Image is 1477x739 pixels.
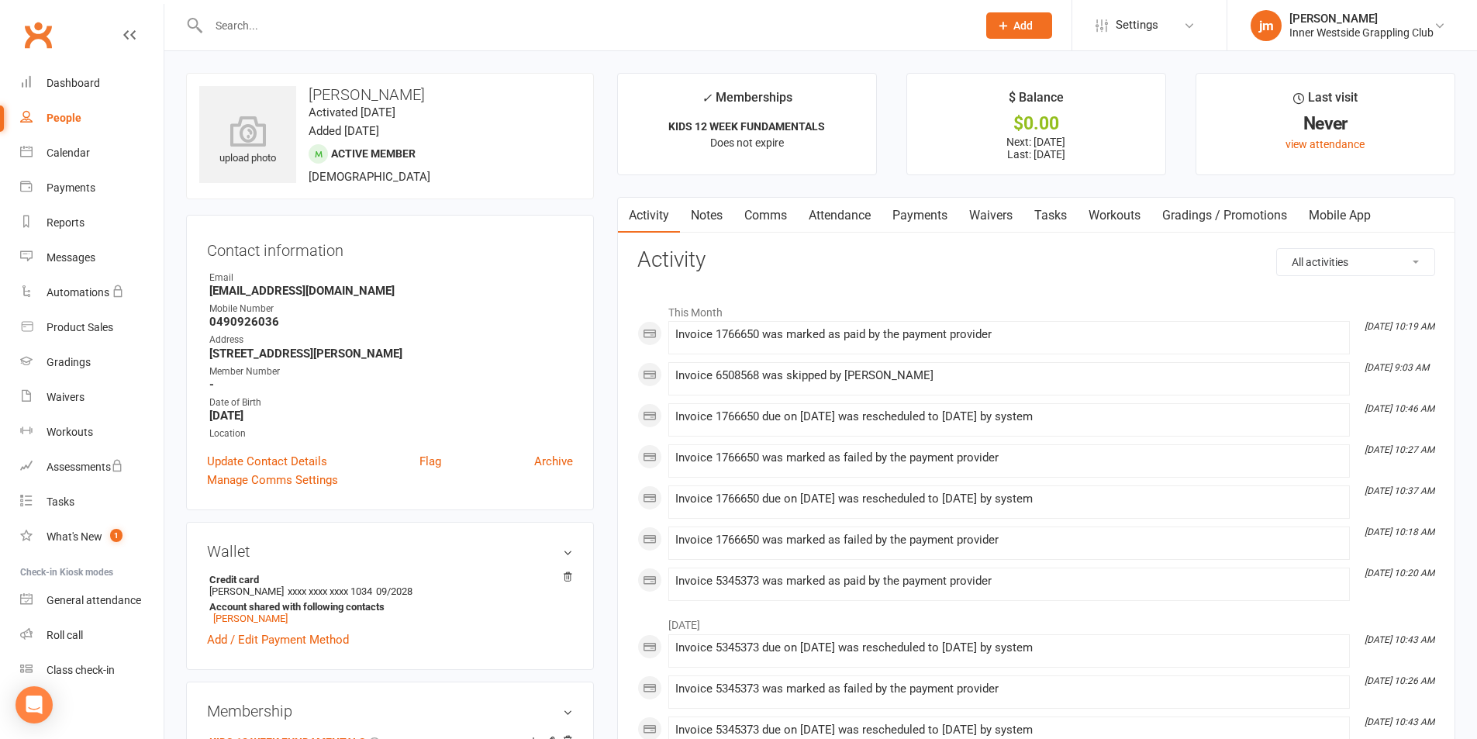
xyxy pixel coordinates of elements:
div: Class check-in [47,664,115,676]
div: $ Balance [1009,88,1064,116]
div: Invoice 5345373 due on [DATE] was rescheduled to [DATE] by system [675,641,1343,654]
div: Address [209,333,573,347]
div: Last visit [1293,88,1358,116]
a: Add / Edit Payment Method [207,630,349,649]
div: Invoice 5345373 due on [DATE] was rescheduled to [DATE] by system [675,723,1343,737]
a: Activity [618,198,680,233]
div: Product Sales [47,321,113,333]
strong: [DATE] [209,409,573,423]
div: Invoice 1766650 due on [DATE] was rescheduled to [DATE] by system [675,410,1343,423]
a: Automations [20,275,164,310]
a: Flag [419,452,441,471]
strong: [STREET_ADDRESS][PERSON_NAME] [209,347,573,361]
div: upload photo [199,116,296,167]
i: ✓ [702,91,712,105]
div: Invoice 1766650 due on [DATE] was rescheduled to [DATE] by system [675,492,1343,506]
div: Mobile Number [209,302,573,316]
i: [DATE] 10:19 AM [1365,321,1434,332]
a: Reports [20,205,164,240]
span: 1 [110,529,123,542]
strong: 0490926036 [209,315,573,329]
div: Messages [47,251,95,264]
a: General attendance kiosk mode [20,583,164,618]
span: xxxx xxxx xxxx 1034 [288,585,372,597]
a: Tasks [20,485,164,520]
i: [DATE] 9:03 AM [1365,362,1429,373]
strong: Credit card [209,574,565,585]
a: Gradings / Promotions [1151,198,1298,233]
strong: Account shared with following contacts [209,601,565,613]
a: Assessments [20,450,164,485]
i: [DATE] 10:26 AM [1365,675,1434,686]
div: Email [209,271,573,285]
i: [DATE] 10:18 AM [1365,527,1434,537]
a: Payments [20,171,164,205]
div: Assessments [47,461,123,473]
i: [DATE] 10:37 AM [1365,485,1434,496]
a: Archive [534,452,573,471]
a: Update Contact Details [207,452,327,471]
div: Roll call [47,629,83,641]
a: Mobile App [1298,198,1382,233]
a: Waivers [958,198,1023,233]
i: [DATE] 10:46 AM [1365,403,1434,414]
div: [PERSON_NAME] [1289,12,1434,26]
div: People [47,112,81,124]
a: Payments [882,198,958,233]
strong: KIDS 12 WEEK FUNDAMENTALS [668,120,825,133]
i: [DATE] 10:43 AM [1365,717,1434,727]
h3: Membership [207,703,573,720]
a: Manage Comms Settings [207,471,338,489]
h3: [PERSON_NAME] [199,86,581,103]
span: [DEMOGRAPHIC_DATA] [309,170,430,184]
h3: Wallet [207,543,573,560]
a: Dashboard [20,66,164,101]
strong: - [209,378,573,392]
div: Invoice 1766650 was marked as paid by the payment provider [675,328,1343,341]
span: Active member [331,147,416,160]
div: Member Number [209,364,573,379]
div: What's New [47,530,102,543]
button: Add [986,12,1052,39]
a: Workouts [20,415,164,450]
a: Messages [20,240,164,275]
a: Class kiosk mode [20,653,164,688]
div: jm [1251,10,1282,41]
li: [DATE] [637,609,1435,634]
div: Tasks [47,496,74,508]
div: Automations [47,286,109,299]
i: [DATE] 10:20 AM [1365,568,1434,578]
div: Workouts [47,426,93,438]
a: Calendar [20,136,164,171]
a: [PERSON_NAME] [213,613,288,624]
div: Gradings [47,356,91,368]
div: Location [209,426,573,441]
div: Invoice 5345373 was marked as failed by the payment provider [675,682,1343,696]
div: Date of Birth [209,395,573,410]
span: Add [1013,19,1033,32]
div: Invoice 5345373 was marked as paid by the payment provider [675,575,1343,588]
div: General attendance [47,594,141,606]
div: Never [1210,116,1441,132]
h3: Activity [637,248,1435,272]
a: Workouts [1078,198,1151,233]
time: Activated [DATE] [309,105,395,119]
a: Notes [680,198,733,233]
div: Reports [47,216,85,229]
span: Settings [1116,8,1158,43]
p: Next: [DATE] Last: [DATE] [921,136,1151,161]
div: Dashboard [47,77,100,89]
a: Tasks [1023,198,1078,233]
a: Gradings [20,345,164,380]
h3: Contact information [207,236,573,259]
div: Memberships [702,88,792,116]
a: Attendance [798,198,882,233]
div: Calendar [47,147,90,159]
time: Added [DATE] [309,124,379,138]
div: Open Intercom Messenger [16,686,53,723]
div: Inner Westside Grappling Club [1289,26,1434,40]
a: Roll call [20,618,164,653]
div: Invoice 1766650 was marked as failed by the payment provider [675,534,1343,547]
li: [PERSON_NAME] [207,572,573,627]
a: Clubworx [19,16,57,54]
